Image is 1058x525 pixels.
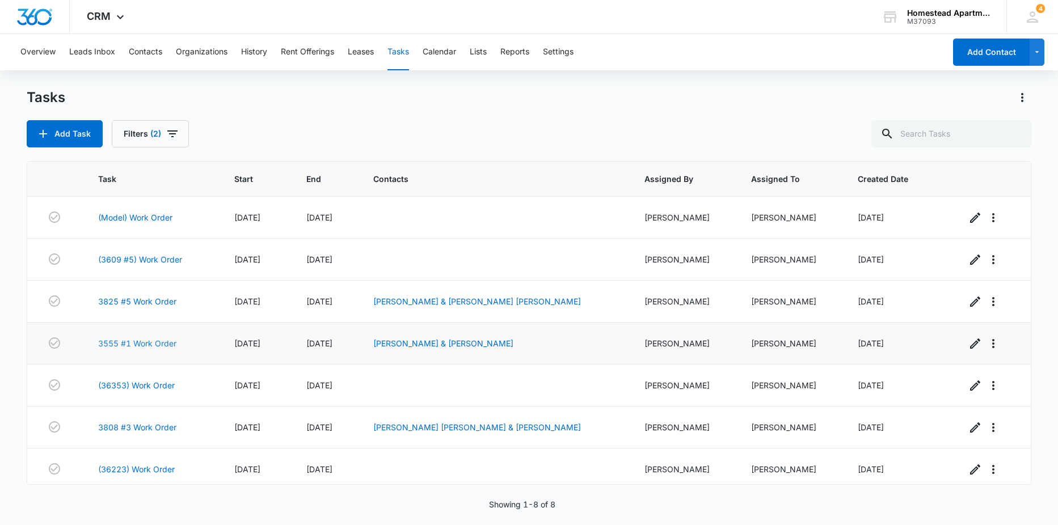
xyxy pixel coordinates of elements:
a: (36223) Work Order [98,463,175,475]
span: Assigned By [644,173,707,185]
button: Leases [348,34,374,70]
span: [DATE] [858,380,884,390]
span: Task [98,173,191,185]
button: Settings [543,34,574,70]
button: Lists [470,34,487,70]
div: [PERSON_NAME] [644,211,724,223]
span: [DATE] [234,338,260,348]
div: [PERSON_NAME] [751,379,831,391]
button: Leads Inbox [69,34,115,70]
div: [PERSON_NAME] [751,295,831,307]
span: [DATE] [306,380,332,390]
a: 3555 #1 Work Order [98,337,176,349]
button: Tasks [387,34,409,70]
span: [DATE] [858,213,884,222]
button: Filters(2) [112,120,189,147]
span: [DATE] [858,255,884,264]
span: [DATE] [234,213,260,222]
span: [DATE] [306,338,332,348]
div: [PERSON_NAME] [751,421,831,433]
span: Assigned To [751,173,814,185]
span: CRM [87,10,111,22]
a: [PERSON_NAME] & [PERSON_NAME] [PERSON_NAME] [373,297,581,306]
span: [DATE] [306,297,332,306]
p: Showing 1-8 of 8 [489,498,555,510]
div: [PERSON_NAME] [644,253,724,265]
button: Add Contact [953,39,1030,66]
div: [PERSON_NAME] [751,211,831,223]
span: [DATE] [234,422,260,432]
button: Calendar [423,34,456,70]
button: Overview [20,34,56,70]
div: [PERSON_NAME] [644,337,724,349]
span: 4 [1036,4,1045,13]
button: History [241,34,267,70]
span: [DATE] [858,338,884,348]
a: 3808 #3 Work Order [98,421,176,433]
span: [DATE] [234,380,260,390]
span: Start [234,173,263,185]
a: 3825 #5 Work Order [98,295,176,307]
a: [PERSON_NAME] [PERSON_NAME] & [PERSON_NAME] [373,422,581,432]
span: [DATE] [306,464,332,474]
span: [DATE] [858,464,884,474]
a: (Model) Work Order [98,211,172,223]
div: account id [907,18,990,26]
span: [DATE] [306,255,332,264]
div: account name [907,9,990,18]
span: End [306,173,330,185]
span: (2) [150,130,161,138]
div: [PERSON_NAME] [751,253,831,265]
button: Rent Offerings [281,34,334,70]
div: [PERSON_NAME] [751,337,831,349]
div: [PERSON_NAME] [751,463,831,475]
span: [DATE] [306,213,332,222]
span: [DATE] [858,297,884,306]
span: [DATE] [234,297,260,306]
span: [DATE] [306,422,332,432]
a: (3609 #5) Work Order [98,253,182,265]
div: [PERSON_NAME] [644,463,724,475]
button: Reports [500,34,529,70]
button: Add Task [27,120,103,147]
button: Organizations [176,34,227,70]
div: [PERSON_NAME] [644,379,724,391]
div: [PERSON_NAME] [644,421,724,433]
h1: Tasks [27,89,65,106]
span: [DATE] [234,255,260,264]
button: Actions [1013,88,1031,107]
div: notifications count [1036,4,1045,13]
button: Contacts [129,34,162,70]
div: [PERSON_NAME] [644,295,724,307]
span: [DATE] [234,464,260,474]
span: Contacts [373,173,600,185]
input: Search Tasks [871,120,1031,147]
a: [PERSON_NAME] & [PERSON_NAME] [373,338,513,348]
span: Created Date [858,173,922,185]
span: [DATE] [858,422,884,432]
a: (36353) Work Order [98,379,175,391]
